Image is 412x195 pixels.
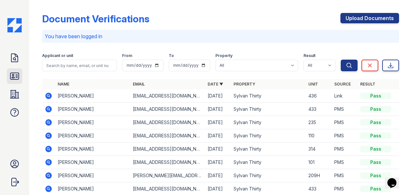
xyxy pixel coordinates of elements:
[122,53,132,58] label: From
[205,89,231,103] td: [DATE]
[130,129,205,143] td: [EMAIL_ADDRESS][DOMAIN_NAME]
[234,82,255,86] a: Property
[332,129,358,143] td: PMS
[231,116,306,129] td: Sylvan Thirty
[130,169,205,182] td: [PERSON_NAME][EMAIL_ADDRESS][DOMAIN_NAME]
[55,169,130,182] td: [PERSON_NAME]
[205,143,231,156] td: [DATE]
[231,89,306,103] td: Sylvan Thirty
[360,132,391,139] div: Pass
[55,116,130,129] td: [PERSON_NAME]
[55,129,130,143] td: [PERSON_NAME]
[130,103,205,116] td: [EMAIL_ADDRESS][DOMAIN_NAME]
[385,169,406,189] iframe: chat widget
[306,103,332,116] td: 433
[205,156,231,169] td: [DATE]
[133,82,145,86] a: Email
[332,156,358,169] td: PMS
[58,82,69,86] a: Name
[208,82,223,86] a: Date ▼
[334,82,351,86] a: Source
[169,53,174,58] label: To
[42,13,149,25] div: Document Verifications
[306,156,332,169] td: 101
[205,129,231,143] td: [DATE]
[332,169,358,182] td: PMS
[55,156,130,169] td: [PERSON_NAME]
[215,53,233,58] label: Property
[308,82,318,86] a: Unit
[306,116,332,129] td: 235
[360,93,391,99] div: Pass
[55,143,130,156] td: [PERSON_NAME]
[231,169,306,182] td: Sylvan Thirty
[306,143,332,156] td: 314
[130,156,205,169] td: [EMAIL_ADDRESS][DOMAIN_NAME]
[360,172,391,179] div: Pass
[205,103,231,116] td: [DATE]
[360,186,391,192] div: Pass
[231,156,306,169] td: Sylvan Thirty
[231,103,306,116] td: Sylvan Thirty
[303,53,315,58] label: Result
[130,89,205,103] td: [EMAIL_ADDRESS][DOMAIN_NAME]
[55,103,130,116] td: [PERSON_NAME]
[205,169,231,182] td: [DATE]
[360,106,391,112] div: Pass
[42,60,117,71] input: Search by name, email, or unit number
[332,143,358,156] td: PMS
[360,146,391,152] div: Pass
[42,53,73,58] label: Applicant or unit
[306,129,332,143] td: 110
[332,103,358,116] td: PMS
[45,32,396,40] p: You have been logged in
[231,129,306,143] td: Sylvan Thirty
[340,13,399,23] a: Upload Documents
[306,169,332,182] td: 209H
[332,89,358,103] td: Link
[231,143,306,156] td: Sylvan Thirty
[360,159,391,166] div: Pass
[130,116,205,129] td: [EMAIL_ADDRESS][DOMAIN_NAME]
[306,89,332,103] td: 436
[360,82,375,86] a: Result
[130,143,205,156] td: [EMAIL_ADDRESS][DOMAIN_NAME]
[55,89,130,103] td: [PERSON_NAME]
[205,116,231,129] td: [DATE]
[7,18,22,32] img: CE_Icon_Blue-c292c112584629df590d857e76928e9f676e5b41ef8f769ba2f05ee15b207248.png
[360,119,391,126] div: Pass
[332,116,358,129] td: PMS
